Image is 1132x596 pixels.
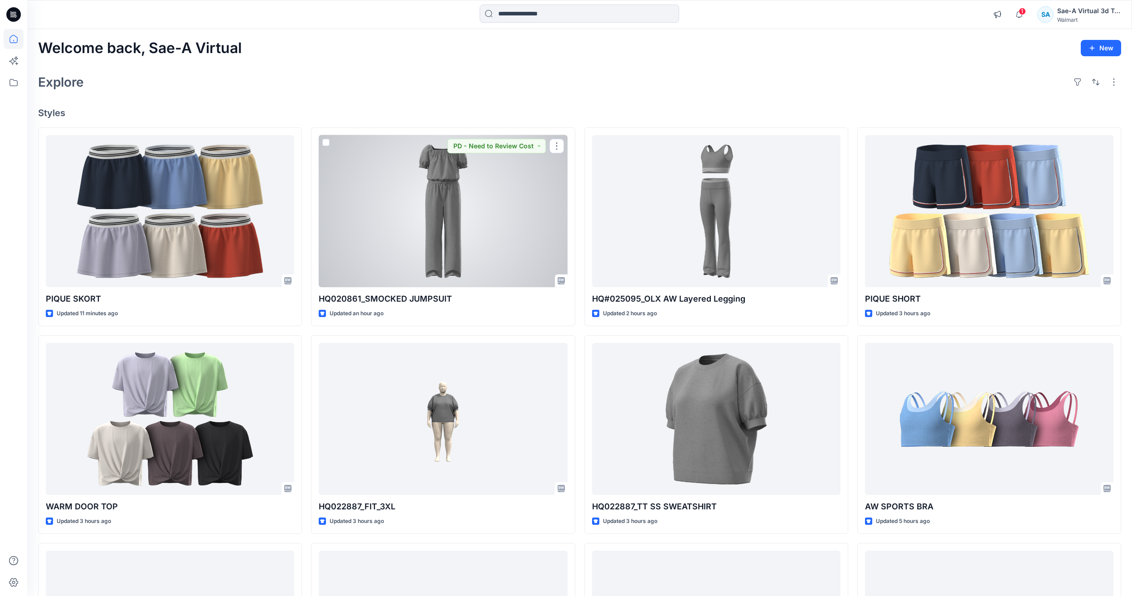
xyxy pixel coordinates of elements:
p: Updated an hour ago [330,309,384,318]
p: Updated 5 hours ago [876,517,930,526]
p: Updated 3 hours ago [603,517,657,526]
p: Updated 3 hours ago [330,517,384,526]
p: HQ#025095_OLX AW Layered Legging [592,293,840,305]
a: PIQUE SHORT [865,135,1113,287]
span: 1 [1019,8,1026,15]
h4: Styles [38,107,1121,118]
a: HQ#025095_OLX AW Layered Legging [592,135,840,287]
a: HQ020861_SMOCKED JUMPSUIT [319,135,567,287]
p: PIQUE SHORT [865,293,1113,305]
p: Updated 3 hours ago [57,517,111,526]
p: WARM DOOR TOP [46,500,294,513]
p: HQ022887_TT SS SWEATSHIRT [592,500,840,513]
a: HQ022887_FIT_3XL [319,343,567,495]
a: AW SPORTS BRA [865,343,1113,495]
h2: Explore [38,75,84,89]
p: Updated 11 minutes ago [57,309,118,318]
p: Updated 3 hours ago [876,309,930,318]
div: SA [1037,6,1054,23]
div: Sae-A Virtual 3d Team [1057,5,1121,16]
a: PIQUE SKORT [46,135,294,287]
p: HQ022887_FIT_3XL [319,500,567,513]
a: HQ022887_TT SS SWEATSHIRT [592,343,840,495]
p: HQ020861_SMOCKED JUMPSUIT [319,293,567,305]
h2: Welcome back, Sae-A Virtual [38,40,242,57]
a: WARM DOOR TOP [46,343,294,495]
p: Updated 2 hours ago [603,309,657,318]
button: New [1081,40,1121,56]
div: Walmart [1057,16,1121,23]
p: AW SPORTS BRA [865,500,1113,513]
p: PIQUE SKORT [46,293,294,305]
